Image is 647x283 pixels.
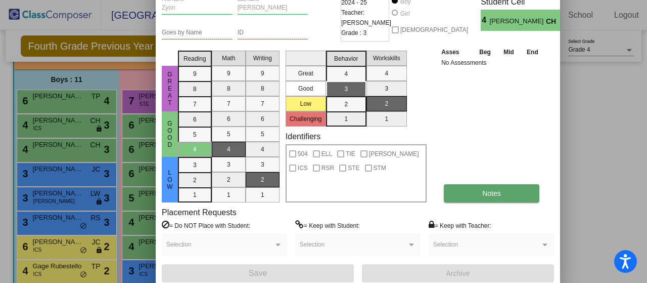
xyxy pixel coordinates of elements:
[482,189,501,197] span: Notes
[295,220,360,230] label: = Keep with Student:
[341,8,391,28] span: Teacher: [PERSON_NAME]
[369,148,419,160] span: [PERSON_NAME]
[249,269,267,277] span: Save
[374,162,386,174] span: STM
[298,148,308,160] span: 504
[497,47,520,58] th: Mid
[490,16,546,27] span: [PERSON_NAME]
[162,220,250,230] label: = Do NOT Place with Student:
[165,71,174,106] span: Great
[321,148,332,160] span: ELL
[162,29,233,36] input: goes by name
[400,24,468,36] span: [DEMOGRAPHIC_DATA]
[400,9,410,18] div: Girl
[546,16,560,27] span: CH
[481,14,489,26] span: 4
[446,269,470,277] span: Archive
[348,162,359,174] span: STE
[165,120,174,148] span: Good
[439,58,545,68] td: No Assessments
[321,162,334,174] span: RSR
[298,162,308,174] span: ICS
[444,184,539,203] button: Notes
[341,28,366,38] span: Grade : 3
[165,169,174,190] span: Low
[162,208,237,217] label: Placement Requests
[520,47,544,58] th: End
[473,47,497,58] th: Beg
[429,220,491,230] label: = Keep with Teacher:
[346,148,355,160] span: TIE
[439,47,473,58] th: Asses
[362,264,554,282] button: Archive
[286,132,320,141] label: Identifiers
[560,14,569,26] span: 3
[162,264,354,282] button: Save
